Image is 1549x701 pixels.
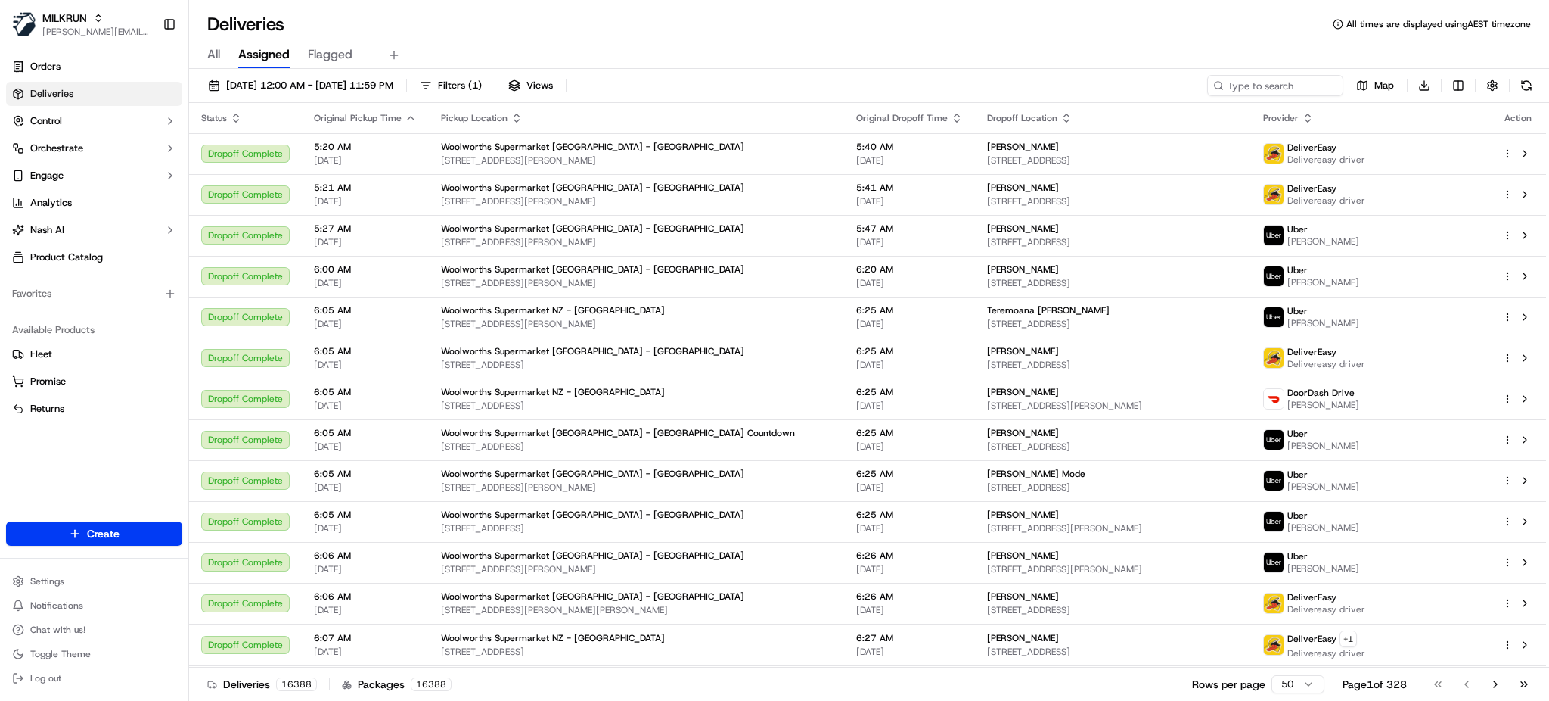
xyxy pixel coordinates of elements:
[1287,182,1336,195] span: DeliverEasy
[1287,305,1308,317] span: Uber
[12,402,176,416] a: Returns
[1264,266,1284,286] img: uber-new-logo.jpeg
[856,427,963,439] span: 6:25 AM
[201,75,400,96] button: [DATE] 12:00 AM - [DATE] 11:59 PM
[1264,226,1284,245] img: uber-new-logo.jpeg
[207,677,317,692] div: Deliveries
[441,522,832,534] span: [STREET_ADDRESS]
[411,678,452,691] div: 16388
[1287,509,1308,522] span: Uber
[342,677,452,692] div: Packages
[314,427,417,439] span: 6:05 AM
[314,141,417,153] span: 5:20 AM
[1287,235,1359,248] span: [PERSON_NAME]
[856,112,948,124] span: Original Dropoff Time
[1264,144,1284,164] img: delivereasy_logo.png
[314,112,402,124] span: Original Pickup Time
[441,400,832,412] span: [STREET_ADDRESS]
[143,220,243,235] span: API Documentation
[6,369,182,394] button: Promise
[441,236,832,248] span: [STREET_ADDRESS][PERSON_NAME]
[314,318,417,330] span: [DATE]
[856,223,963,235] span: 5:47 AM
[856,236,963,248] span: [DATE]
[856,141,963,153] span: 5:40 AM
[526,79,553,92] span: Views
[314,345,417,357] span: 6:05 AM
[856,182,963,194] span: 5:41 AM
[314,468,417,480] span: 6:05 AM
[39,98,272,114] input: Got a question? Start typing here...
[1264,307,1284,327] img: uber-new-logo.jpeg
[441,590,744,603] span: Woolworths Supermarket [GEOGRAPHIC_DATA] - [GEOGRAPHIC_DATA]
[987,318,1239,330] span: [STREET_ADDRESS]
[314,236,417,248] span: [DATE]
[441,386,665,398] span: Woolworths Supermarket NZ - [GEOGRAPHIC_DATA]
[15,61,275,85] p: Welcome 👋
[856,400,963,412] span: [DATE]
[314,400,417,412] span: [DATE]
[501,75,560,96] button: Views
[987,481,1239,494] span: [STREET_ADDRESS]
[987,427,1059,439] span: [PERSON_NAME]
[1516,75,1537,96] button: Refresh
[1374,79,1394,92] span: Map
[128,221,140,233] div: 💻
[987,522,1239,534] span: [STREET_ADDRESS][PERSON_NAME]
[314,509,417,521] span: 6:05 AM
[987,112,1057,124] span: Dropoff Location
[122,213,249,241] a: 💻API Documentation
[1287,399,1359,411] span: [PERSON_NAME]
[30,600,83,612] span: Notifications
[257,149,275,167] button: Start new chat
[987,590,1059,603] span: [PERSON_NAME]
[441,604,832,616] span: [STREET_ADDRESS][PERSON_NAME][PERSON_NAME]
[30,402,64,416] span: Returns
[856,468,963,480] span: 6:25 AM
[9,213,122,241] a: 📗Knowledge Base
[6,191,182,215] a: Analytics
[1207,75,1343,96] input: Type to search
[314,195,417,207] span: [DATE]
[314,481,417,494] span: [DATE]
[30,114,62,128] span: Control
[314,590,417,603] span: 6:06 AM
[6,82,182,106] a: Deliveries
[1287,154,1365,166] span: Delivereasy driver
[1264,594,1284,613] img: delivereasy_logo.png
[314,154,417,167] span: [DATE]
[1287,440,1359,452] span: [PERSON_NAME]
[441,632,665,644] span: Woolworths Supermarket NZ - [GEOGRAPHIC_DATA]
[856,154,963,167] span: [DATE]
[856,345,963,357] span: 6:25 AM
[1287,142,1336,154] span: DeliverEasy
[6,643,182,665] button: Toggle Theme
[6,522,182,546] button: Create
[441,277,832,289] span: [STREET_ADDRESS][PERSON_NAME]
[987,386,1059,398] span: [PERSON_NAME]
[1287,346,1336,358] span: DeliverEasy
[6,109,182,133] button: Control
[1287,603,1365,615] span: Delivereasy driver
[856,386,963,398] span: 6:25 AM
[987,604,1239,616] span: [STREET_ADDRESS]
[1349,75,1401,96] button: Map
[314,263,417,276] span: 6:00 AM
[441,182,744,194] span: Woolworths Supermarket [GEOGRAPHIC_DATA] - [GEOGRAPHIC_DATA]
[987,304,1110,316] span: Teremoana [PERSON_NAME]
[1287,633,1336,645] span: DeliverEasy
[6,164,182,188] button: Engage
[987,182,1059,194] span: [PERSON_NAME]
[856,509,963,521] span: 6:25 AM
[987,509,1059,521] span: [PERSON_NAME]
[1264,471,1284,491] img: uber-new-logo.jpeg
[1287,264,1308,276] span: Uber
[6,318,182,342] div: Available Products
[1287,358,1365,370] span: Delivereasy driver
[1287,647,1365,659] span: Delivereasy driver
[987,154,1239,167] span: [STREET_ADDRESS]
[308,45,352,64] span: Flagged
[107,256,183,268] a: Powered byPylon
[987,141,1059,153] span: [PERSON_NAME]
[226,79,393,92] span: [DATE] 12:00 AM - [DATE] 11:59 PM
